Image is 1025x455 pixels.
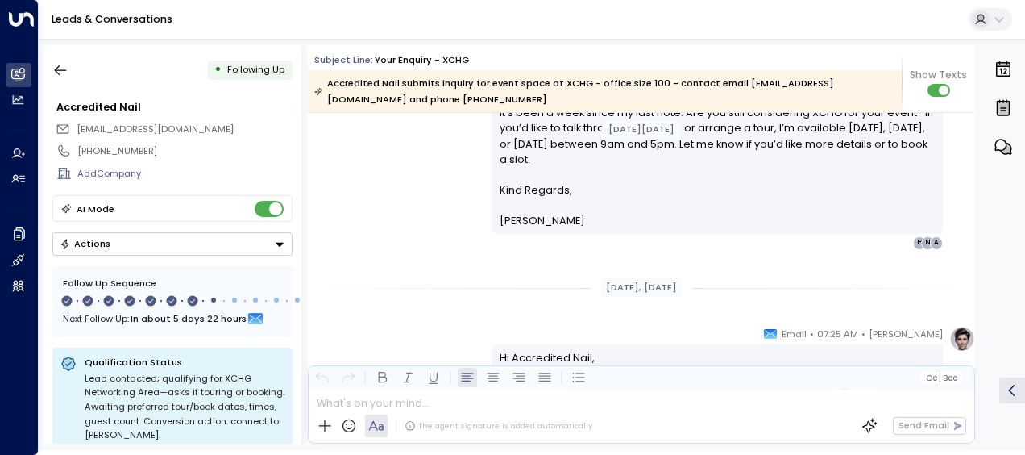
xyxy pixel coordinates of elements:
span: [PERSON_NAME] [869,326,943,342]
p: Qualification Status [85,356,284,369]
div: H [913,236,926,249]
div: Follow Up Sequence [63,277,282,290]
span: Email [782,326,807,342]
span: Show Texts [910,68,967,82]
span: Subject Line: [314,53,373,66]
div: [PHONE_NUMBER] [77,144,292,158]
button: Undo [313,368,332,387]
span: Kind Regards, [500,182,572,198]
a: Leads & Conversations [52,12,172,26]
span: • [861,326,865,342]
div: A [930,236,943,249]
div: Accredited Nail submits inquiry for event space at XCHG - office size 100 - contact email [EMAIL_... [314,75,894,107]
span: [EMAIL_ADDRESS][DOMAIN_NAME] [77,123,234,136]
button: Cc|Bcc [920,372,962,384]
span: 07:25 AM [817,326,858,342]
div: N [921,236,934,249]
div: AddCompany [77,167,292,181]
div: Accredited Nail [56,99,292,115]
div: AI Mode [77,201,114,217]
button: Actions [52,232,293,256]
div: Your enquiry - XCHG [375,53,469,67]
span: In about 5 days 22 hours [131,310,247,328]
span: | [939,374,941,382]
div: [DATE][DATE] [602,121,681,138]
button: Redo [338,368,358,387]
div: • [214,58,222,81]
span: Following Up [227,63,284,76]
div: Button group with a nested menu [52,232,293,256]
div: Lead contacted; qualifying for XCHG Networking Area—asks if touring or booking. Awaiting preferre... [85,372,284,443]
div: [DATE], [DATE] [601,278,683,297]
span: Cc Bcc [926,374,957,382]
span: avantag708@gmail.com [77,123,234,136]
img: profile-logo.png [949,326,975,352]
span: • [810,326,814,342]
div: The agent signature is added automatically [405,420,592,432]
div: Actions [60,238,110,249]
span: [PERSON_NAME] [500,213,585,228]
div: Next Follow Up: [63,310,282,328]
